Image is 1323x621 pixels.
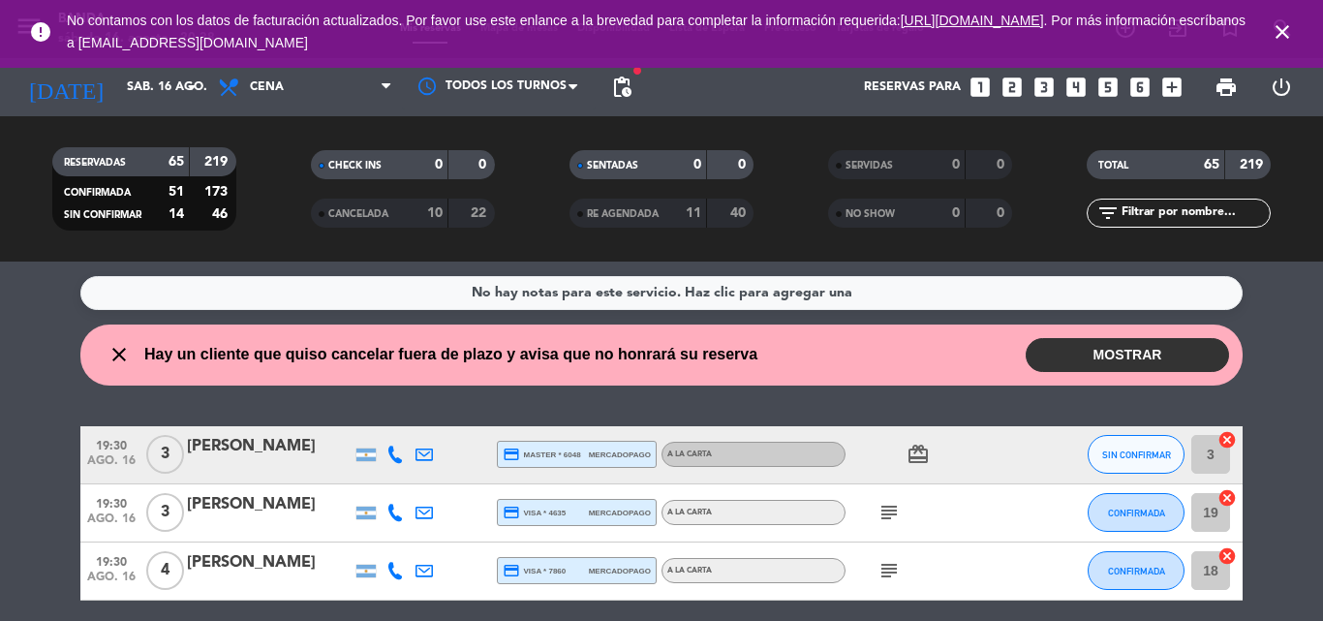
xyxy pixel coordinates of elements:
[587,161,638,171] span: SENTADAS
[503,504,520,521] i: credit_card
[478,158,490,171] strong: 0
[212,207,231,221] strong: 46
[968,75,993,100] i: looks_one
[146,493,184,532] span: 3
[1217,546,1237,566] i: cancel
[1253,58,1308,116] div: LOG OUT
[1271,20,1294,44] i: close
[610,76,633,99] span: pending_actions
[67,13,1246,50] a: . Por más información escríbanos a [EMAIL_ADDRESS][DOMAIN_NAME]
[1120,202,1270,224] input: Filtrar por nombre...
[846,209,895,219] span: NO SHOW
[64,158,126,168] span: RESERVADAS
[187,550,352,575] div: [PERSON_NAME]
[686,206,701,220] strong: 11
[997,206,1008,220] strong: 0
[730,206,750,220] strong: 40
[87,571,136,593] span: ago. 16
[146,435,184,474] span: 3
[667,567,712,574] span: A LA CARTA
[503,446,520,463] i: credit_card
[952,206,960,220] strong: 0
[1095,75,1121,100] i: looks_5
[472,282,852,304] div: No hay notas para este servicio. Haz clic para agregar una
[1088,493,1185,532] button: CONFIRMADA
[1217,488,1237,508] i: cancel
[87,433,136,455] span: 19:30
[64,210,141,220] span: SIN CONFIRMAR
[1108,508,1165,518] span: CONFIRMADA
[907,443,930,466] i: card_giftcard
[187,492,352,517] div: [PERSON_NAME]
[87,512,136,535] span: ago. 16
[952,158,960,171] strong: 0
[15,66,117,109] i: [DATE]
[667,509,712,516] span: A LA CARTA
[87,454,136,477] span: ago. 16
[877,501,901,524] i: subject
[631,65,643,77] span: fiber_manual_record
[1098,161,1128,171] span: TOTAL
[503,562,520,579] i: credit_card
[997,158,1008,171] strong: 0
[1031,75,1057,100] i: looks_3
[877,559,901,582] i: subject
[1270,76,1293,99] i: power_settings_new
[29,20,52,44] i: error
[1096,202,1120,225] i: filter_list
[1063,75,1089,100] i: looks_4
[587,209,659,219] span: RE AGENDADA
[1088,435,1185,474] button: SIN CONFIRMAR
[1088,551,1185,590] button: CONFIRMADA
[1204,158,1219,171] strong: 65
[144,342,757,367] span: Hay un cliente que quiso cancelar fuera de plazo y avisa que no honrará su reserva
[864,80,961,94] span: Reservas para
[427,206,443,220] strong: 10
[1159,75,1185,100] i: add_box
[169,185,184,199] strong: 51
[1102,450,1171,460] span: SIN CONFIRMAR
[503,446,581,463] span: master * 6048
[1215,76,1238,99] span: print
[589,507,651,519] span: mercadopago
[693,158,701,171] strong: 0
[503,562,566,579] span: visa * 7860
[738,158,750,171] strong: 0
[67,13,1246,50] span: No contamos con los datos de facturación actualizados. Por favor use este enlance a la brevedad p...
[87,549,136,572] span: 19:30
[146,551,184,590] span: 4
[187,434,352,459] div: [PERSON_NAME]
[204,155,231,169] strong: 219
[503,504,566,521] span: visa * 4635
[846,161,893,171] span: SERVIDAS
[589,449,651,461] span: mercadopago
[1127,75,1153,100] i: looks_6
[180,76,203,99] i: arrow_drop_down
[1240,158,1267,171] strong: 219
[1217,430,1237,450] i: cancel
[204,185,231,199] strong: 173
[169,155,184,169] strong: 65
[667,450,712,458] span: A LA CARTA
[1108,566,1165,576] span: CONFIRMADA
[901,13,1044,28] a: [URL][DOMAIN_NAME]
[250,80,284,94] span: Cena
[64,188,131,198] span: CONFIRMADA
[1026,338,1229,372] button: MOSTRAR
[87,491,136,513] span: 19:30
[328,209,388,219] span: CANCELADA
[169,207,184,221] strong: 14
[1000,75,1025,100] i: looks_two
[471,206,490,220] strong: 22
[108,343,131,366] i: close
[328,161,382,171] span: CHECK INS
[589,565,651,577] span: mercadopago
[435,158,443,171] strong: 0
